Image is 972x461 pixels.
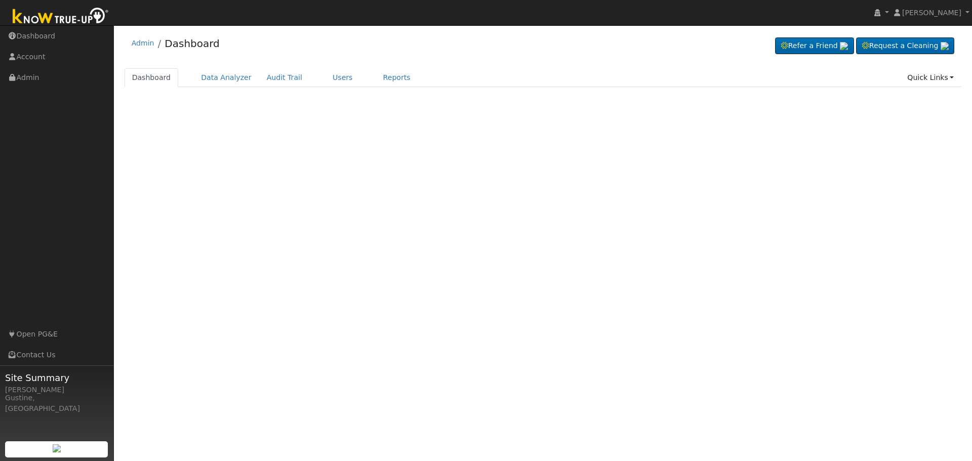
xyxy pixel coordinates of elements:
a: Request a Cleaning [856,37,954,55]
div: Gustine, [GEOGRAPHIC_DATA] [5,393,108,414]
span: [PERSON_NAME] [902,9,961,17]
a: Admin [132,39,154,47]
img: retrieve [840,42,848,50]
a: Reports [376,68,418,87]
a: Audit Trail [259,68,310,87]
a: Dashboard [165,37,220,50]
a: Data Analyzer [193,68,259,87]
a: Dashboard [125,68,179,87]
img: Know True-Up [8,6,114,28]
img: retrieve [941,42,949,50]
a: Quick Links [900,68,961,87]
div: [PERSON_NAME] [5,385,108,395]
img: retrieve [53,444,61,452]
a: Refer a Friend [775,37,854,55]
a: Users [325,68,360,87]
span: Site Summary [5,371,108,385]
